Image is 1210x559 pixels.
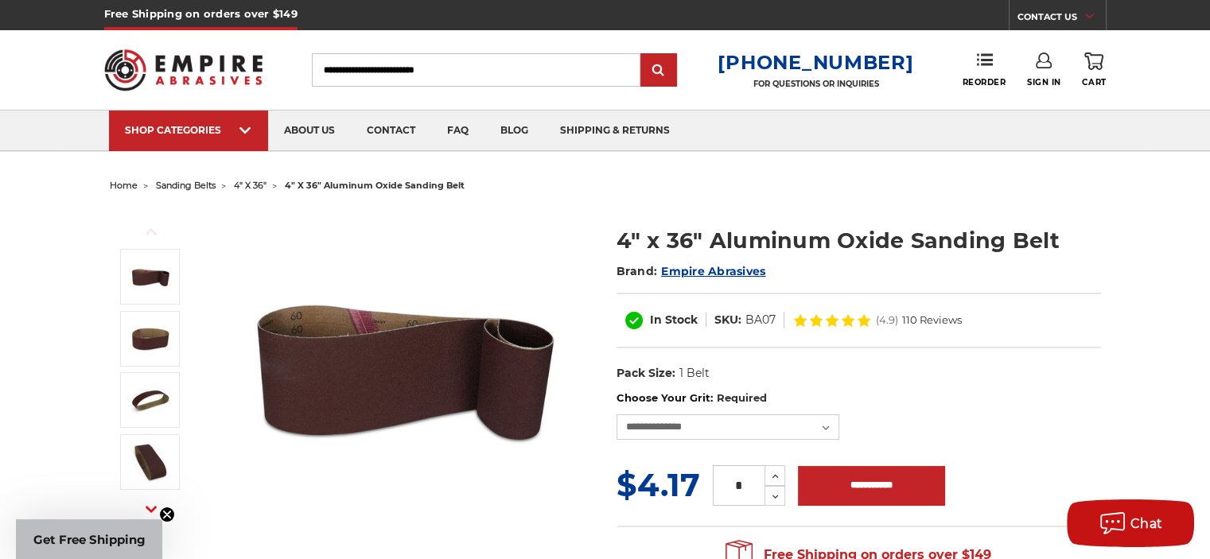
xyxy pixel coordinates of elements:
a: 4" x 36" [234,180,267,191]
span: In Stock [650,312,698,327]
label: Choose Your Grit: [617,390,1101,406]
a: faq [431,111,484,151]
h1: 4" x 36" Aluminum Oxide Sanding Belt [617,225,1101,256]
dt: SKU: [714,312,741,328]
img: 4" x 36" Aluminum Oxide Sanding Belt [246,208,564,526]
dd: 1 Belt [679,365,709,382]
span: Reorder [962,77,1006,87]
dd: BA07 [745,312,776,328]
p: FOR QUESTIONS OR INQUIRIES [718,79,913,89]
img: Empire Abrasives [104,39,263,101]
img: 4" x 36" AOX Sanding Belt [130,319,170,359]
a: Reorder [962,52,1006,87]
dt: Pack Size: [617,365,675,382]
a: contact [351,111,431,151]
span: (4.9) [876,315,898,325]
a: home [110,180,138,191]
div: Get Free ShippingClose teaser [16,519,162,559]
span: $4.17 [617,465,700,504]
span: Sign In [1027,77,1061,87]
a: CONTACT US [1017,8,1106,30]
a: about us [268,111,351,151]
img: 4" x 36" Aluminum Oxide Sanding Belt [130,257,170,297]
small: Required [716,391,766,404]
span: Cart [1082,77,1106,87]
img: 4" x 36" Sanding Belt - Aluminum Oxide [130,380,170,420]
a: shipping & returns [544,111,686,151]
button: Next [132,491,170,526]
div: SHOP CATEGORIES [125,124,252,136]
span: 4" x 36" aluminum oxide sanding belt [285,180,465,191]
span: 110 Reviews [902,315,962,325]
button: Chat [1067,499,1194,547]
input: Submit [643,55,675,87]
span: Brand: [617,264,658,278]
a: sanding belts [156,180,216,191]
a: Empire Abrasives [661,264,765,278]
span: Chat [1130,516,1163,531]
a: Cart [1082,52,1106,87]
button: Previous [132,215,170,249]
a: [PHONE_NUMBER] [718,51,913,74]
span: Get Free Shipping [33,532,146,547]
button: Close teaser [159,507,175,522]
img: 4" x 36" Sanding Belt - AOX [130,442,170,482]
a: blog [484,111,544,151]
